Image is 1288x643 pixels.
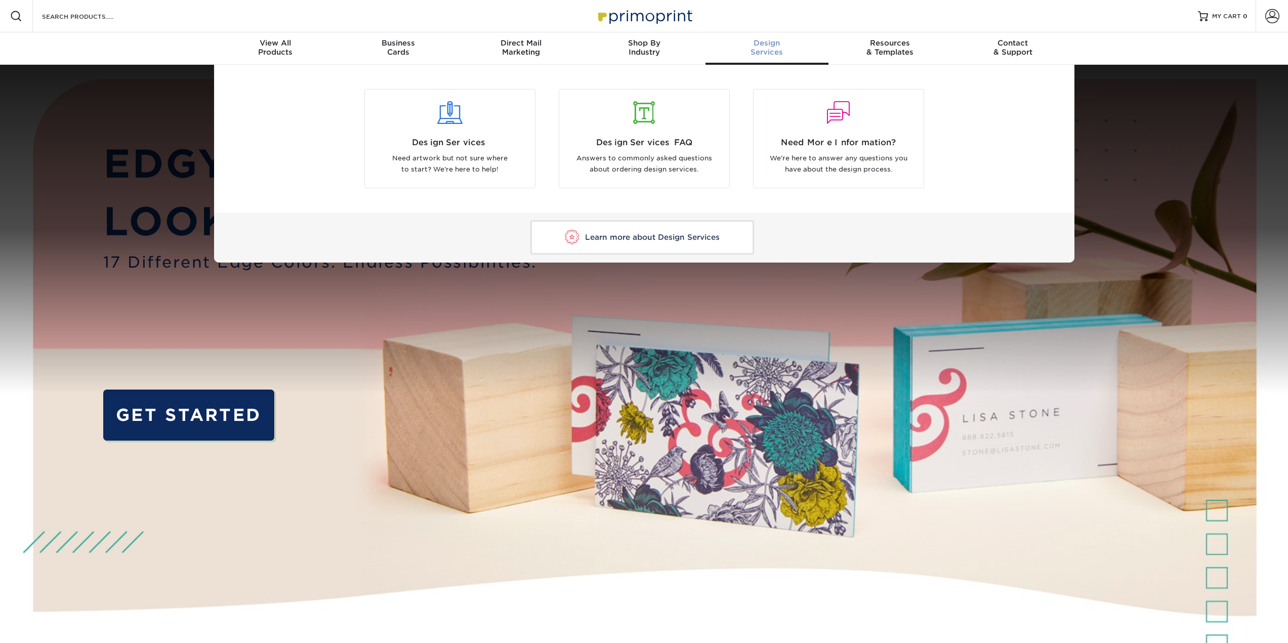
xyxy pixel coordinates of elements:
[761,137,916,149] span: Need More Information?
[337,32,460,65] a: BusinessCards
[705,32,828,65] a: DesignServices
[530,221,754,254] a: Learn more about Design Services
[214,38,337,48] span: View All
[828,32,951,65] a: Resources& Templates
[360,89,539,188] a: Design Services Need artwork but not sure where to start? We're here to help!
[337,38,460,57] div: Cards
[761,153,916,176] p: We're here to answer any questions you have about the design process.
[460,38,583,57] div: Marketing
[460,32,583,65] a: Direct MailMarketing
[372,153,527,176] p: Need artwork but not sure where to start? We're here to help!
[214,32,337,65] a: View AllProducts
[749,89,928,188] a: Need More Information? We're here to answer any questions you have about the design process.
[828,38,951,48] span: Resources
[705,38,828,57] div: Services
[103,390,274,440] a: GET STARTED
[585,233,720,242] span: Learn more about Design Services
[214,38,337,57] div: Products
[951,38,1074,48] span: Contact
[583,38,705,57] div: Industry
[583,38,705,48] span: Shop By
[828,38,951,57] div: & Templates
[567,137,722,149] span: Design Services FAQ
[594,5,695,27] img: Primoprint
[372,137,527,149] span: Design Services
[951,38,1074,57] div: & Support
[41,10,140,22] input: SEARCH PRODUCTS.....
[583,32,705,65] a: Shop ByIndustry
[951,32,1074,65] a: Contact& Support
[1212,12,1241,21] span: MY CART
[555,89,734,188] a: Design Services FAQ Answers to commonly asked questions about ordering design services.
[337,38,460,48] span: Business
[567,153,722,176] p: Answers to commonly asked questions about ordering design services.
[1243,13,1248,20] span: 0
[705,38,828,48] span: Design
[460,38,583,48] span: Direct Mail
